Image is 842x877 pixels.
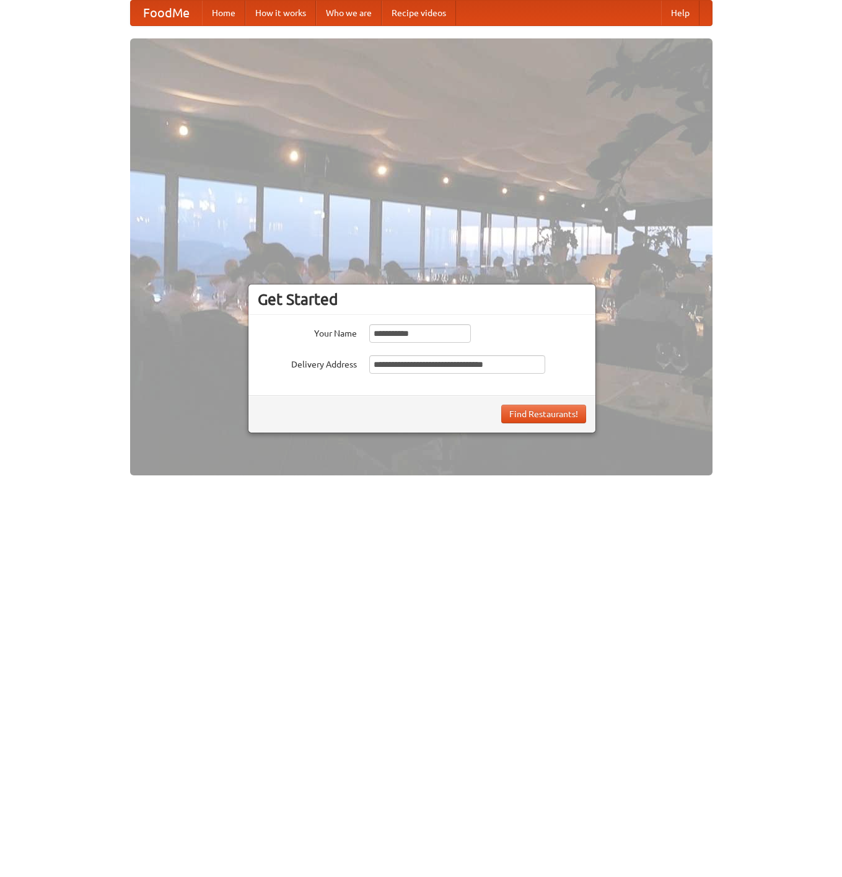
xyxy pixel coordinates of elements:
h3: Get Started [258,290,586,309]
label: Your Name [258,324,357,340]
a: How it works [245,1,316,25]
a: Help [661,1,699,25]
a: Home [202,1,245,25]
label: Delivery Address [258,355,357,371]
a: Recipe videos [382,1,456,25]
button: Find Restaurants! [501,405,586,423]
a: Who we are [316,1,382,25]
a: FoodMe [131,1,202,25]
